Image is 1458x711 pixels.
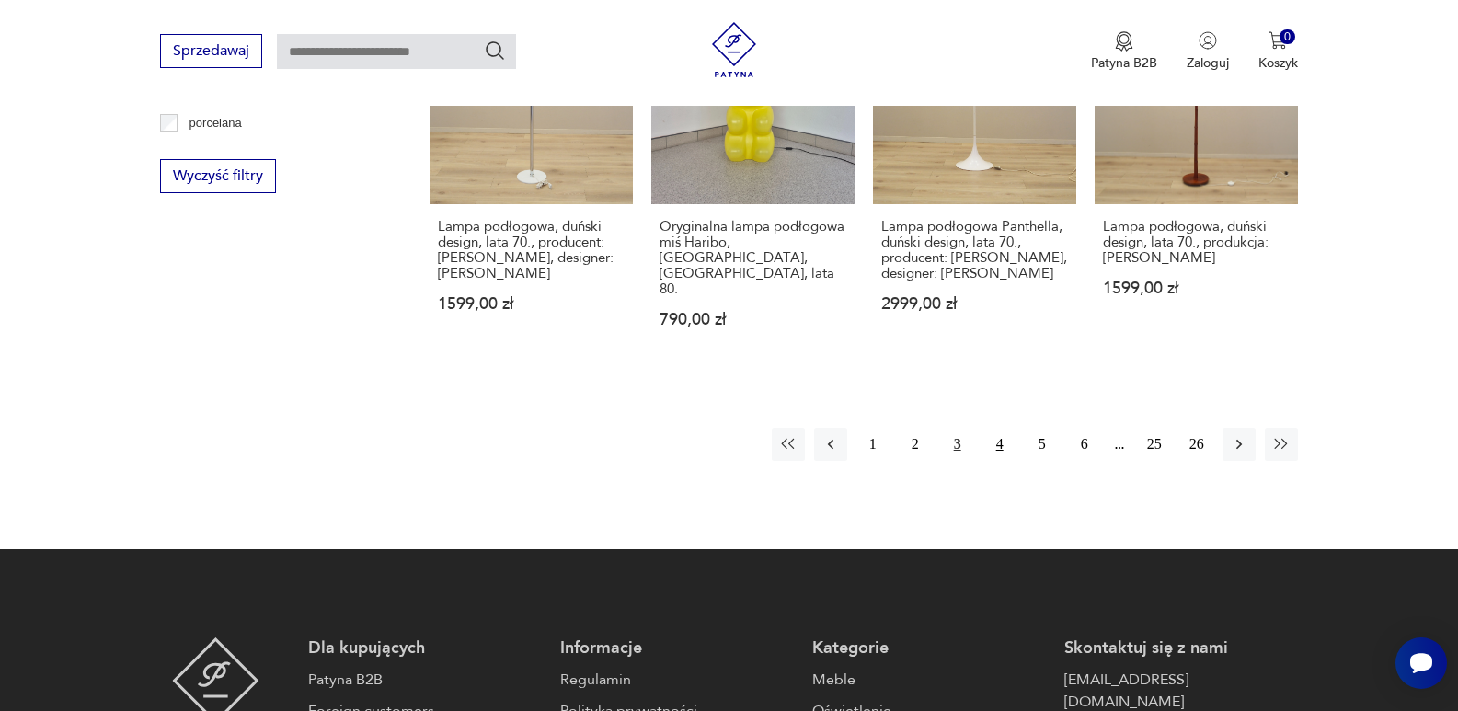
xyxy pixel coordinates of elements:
p: porcelit [189,139,228,159]
button: 26 [1180,428,1213,461]
p: Koszyk [1258,54,1298,72]
p: 1599,00 zł [438,296,625,312]
button: 6 [1068,428,1101,461]
button: Zaloguj [1187,31,1229,72]
p: 1599,00 zł [1103,281,1290,296]
a: Meble [812,669,1046,691]
h3: Lampa podłogowa Panthella, duński design, lata 70., producent: [PERSON_NAME], designer: [PERSON_N... [881,219,1068,281]
a: Lampa podłogowa, duński design, lata 70., producent: Lyskaer, designer: Simon HenningsenLampa pod... [430,1,633,363]
button: 4 [983,428,1016,461]
img: Ikona medalu [1115,31,1133,52]
button: 25 [1138,428,1171,461]
p: 2999,00 zł [881,296,1068,312]
button: 1 [856,428,890,461]
a: Oryginalna lampa podłogowa miś Haribo, Messow, Niemcy, lata 80.Oryginalna lampa podłogowa miś Har... [651,1,855,363]
a: Lampa podłogowa, duński design, lata 70., produkcja: DaniaLampa podłogowa, duński design, lata 70... [1095,1,1298,363]
p: Zaloguj [1187,54,1229,72]
div: 0 [1280,29,1295,45]
h3: Lampa podłogowa, duński design, lata 70., producent: [PERSON_NAME], designer: [PERSON_NAME] [438,219,625,281]
button: Wyczyść filtry [160,159,276,193]
button: 5 [1026,428,1059,461]
h3: Oryginalna lampa podłogowa miś Haribo, [GEOGRAPHIC_DATA], [GEOGRAPHIC_DATA], lata 80. [660,219,846,297]
a: Regulamin [560,669,794,691]
a: Sprzedawaj [160,46,262,59]
p: porcelana [189,113,242,133]
button: 3 [941,428,974,461]
p: Skontaktuj się z nami [1064,637,1298,659]
button: Patyna B2B [1091,31,1157,72]
a: Patyna B2B [308,669,542,691]
p: Patyna B2B [1091,54,1157,72]
button: Sprzedawaj [160,34,262,68]
p: Kategorie [812,637,1046,659]
button: Szukaj [484,40,506,62]
p: Informacje [560,637,794,659]
button: 2 [899,428,932,461]
a: KlasykLampa podłogowa Panthella, duński design, lata 70., producent: Louis Poulsen, designer: Ver... [873,1,1076,363]
img: Patyna - sklep z meblami i dekoracjami vintage [706,22,762,77]
a: Ikona medaluPatyna B2B [1091,31,1157,72]
p: 790,00 zł [660,312,846,327]
button: 0Koszyk [1258,31,1298,72]
img: Ikona koszyka [1269,31,1287,50]
img: Ikonka użytkownika [1199,31,1217,50]
iframe: Smartsupp widget button [1395,637,1447,689]
h3: Lampa podłogowa, duński design, lata 70., produkcja: [PERSON_NAME] [1103,219,1290,266]
p: Dla kupujących [308,637,542,659]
